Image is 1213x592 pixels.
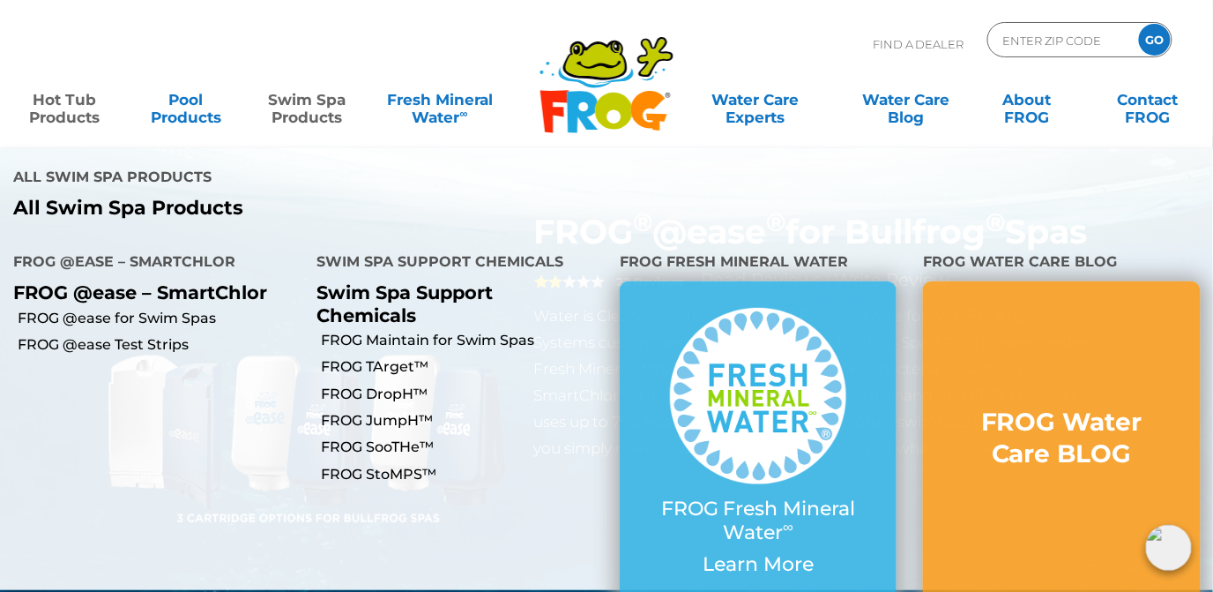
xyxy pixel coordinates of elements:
a: Hot TubProducts [18,82,112,117]
a: PoolProducts [138,82,233,117]
p: Find A Dealer [873,22,964,66]
p: FROG Fresh Mineral Water [655,498,861,544]
p: FROG @ease – SmartChlor [13,281,290,303]
a: FROG @ease for Swim Spas [18,309,303,328]
a: AboutFROG [980,82,1075,117]
h3: FROG Water Care BLOG [958,406,1165,470]
a: FROG Maintain for Swim Spas [321,331,606,350]
input: Zip Code Form [1001,27,1120,53]
h4: Swim Spa Support Chemicals [316,246,593,281]
a: Swim Spa Support Chemicals [316,281,493,326]
a: ContactFROG [1101,82,1195,117]
h4: FROG @ease – SmartChlor [13,246,290,281]
a: Swim SpaProducts [260,82,354,117]
h4: All Swim Spa Products [13,161,593,197]
a: FROG JumpH™ [321,411,606,431]
a: FROG DropH™ [321,385,606,404]
a: Water CareExperts [679,82,832,117]
a: FROG Water Care BLOG [958,406,1165,488]
a: Water CareBlog [859,82,953,117]
a: FROG StoMPS™ [321,465,606,484]
input: GO [1139,24,1171,56]
sup: ∞ [459,107,467,120]
a: FROG Fresh Mineral Water∞ Learn More [655,308,861,585]
sup: ∞ [784,518,794,536]
h4: FROG Water Care BLOG [923,246,1200,281]
a: FROG TArget™ [321,357,606,377]
p: Learn More [655,553,861,576]
h4: FROG Fresh Mineral Water [620,246,897,281]
a: Fresh MineralWater∞ [381,82,499,117]
a: FROG @ease Test Strips [18,335,303,355]
a: FROG SooTHe™ [321,438,606,457]
img: openIcon [1146,525,1192,571]
a: All Swim Spa Products [13,197,593,220]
